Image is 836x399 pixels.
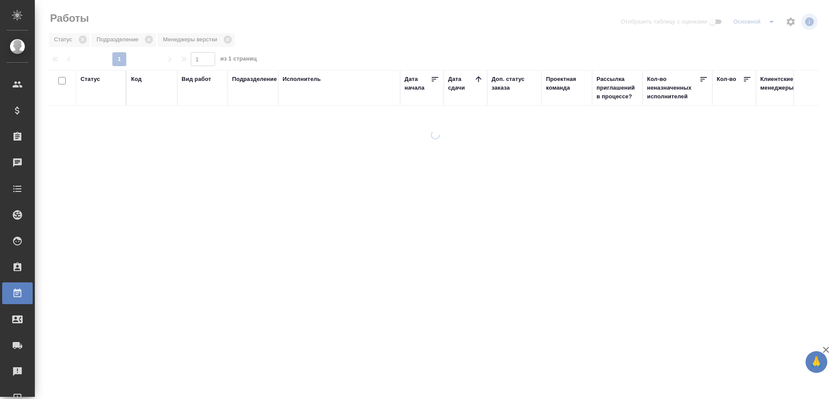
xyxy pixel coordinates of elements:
div: Статус [81,75,100,84]
div: Дата сдачи [448,75,474,92]
div: Доп. статус заказа [492,75,537,92]
div: Проектная команда [546,75,588,92]
div: Рассылка приглашений в процессе? [597,75,638,101]
div: Код [131,75,142,84]
div: Дата начала [405,75,431,92]
div: Вид работ [182,75,211,84]
button: 🙏 [806,351,827,373]
div: Подразделение [232,75,277,84]
div: Кол-во неназначенных исполнителей [647,75,699,101]
div: Исполнитель [283,75,321,84]
span: 🙏 [809,353,824,371]
div: Клиентские менеджеры [760,75,802,92]
div: Кол-во [717,75,736,84]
